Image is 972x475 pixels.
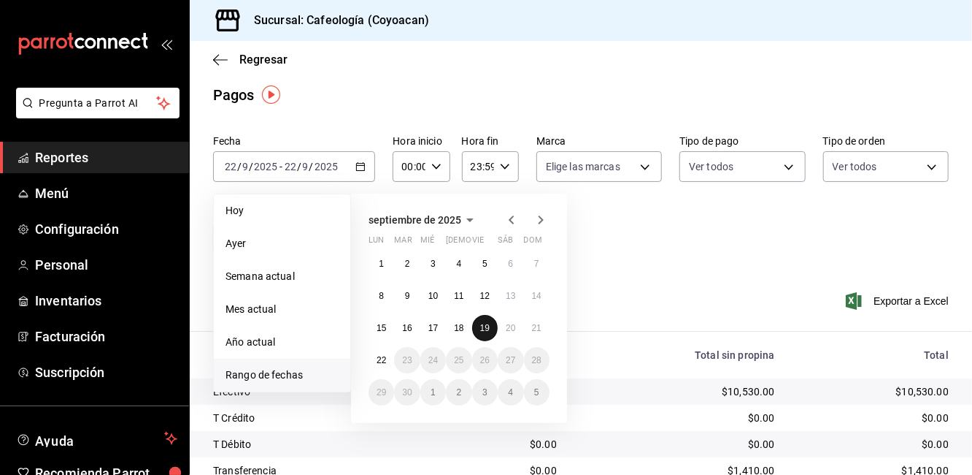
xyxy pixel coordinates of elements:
[798,384,949,399] div: $10,530.00
[249,161,253,172] span: /
[377,323,386,333] abbr: 15 de septiembre de 2025
[508,387,513,398] abbr: 4 de octubre de 2025
[508,259,513,269] abbr: 6 de septiembre de 2025
[524,283,549,309] button: 14 de septiembre de 2025
[506,355,515,365] abbr: 27 de septiembre de 2025
[431,387,436,398] abbr: 1 de octubre de 2025
[369,347,394,373] button: 22 de septiembre de 2025
[462,137,519,147] label: Hora fin
[225,269,339,284] span: Semana actual
[213,437,429,452] div: T Débito
[498,283,523,309] button: 13 de septiembre de 2025
[532,291,541,301] abbr: 14 de septiembre de 2025
[580,437,775,452] div: $0.00
[35,291,177,311] span: Inventarios
[369,283,394,309] button: 8 de septiembre de 2025
[546,159,620,174] span: Elige las marcas
[16,88,180,118] button: Pregunta a Parrot AI
[472,251,498,277] button: 5 de septiembre de 2025
[428,291,438,301] abbr: 10 de septiembre de 2025
[420,315,446,341] button: 17 de septiembre de 2025
[446,379,471,406] button: 2 de octubre de 2025
[446,235,532,251] abbr: jueves
[394,315,420,341] button: 16 de septiembre de 2025
[239,53,288,66] span: Regresar
[454,291,463,301] abbr: 11 de septiembre de 2025
[472,315,498,341] button: 19 de septiembre de 2025
[532,323,541,333] abbr: 21 de septiembre de 2025
[524,379,549,406] button: 5 de octubre de 2025
[35,327,177,346] span: Facturación
[679,137,805,147] label: Tipo de pago
[284,161,297,172] input: --
[369,315,394,341] button: 15 de septiembre de 2025
[524,251,549,277] button: 7 de septiembre de 2025
[452,437,557,452] div: $0.00
[369,235,384,251] abbr: lunes
[213,53,288,66] button: Regresar
[35,183,177,203] span: Menú
[394,235,412,251] abbr: martes
[524,347,549,373] button: 28 de septiembre de 2025
[498,251,523,277] button: 6 de septiembre de 2025
[420,235,434,251] abbr: miércoles
[420,379,446,406] button: 1 de octubre de 2025
[798,349,949,361] div: Total
[224,161,237,172] input: --
[405,291,410,301] abbr: 9 de septiembre de 2025
[297,161,301,172] span: /
[457,387,462,398] abbr: 2 de octubre de 2025
[39,96,157,111] span: Pregunta a Parrot AI
[242,12,429,29] h3: Sucursal: Cafeología (Coyoacan)
[393,137,450,147] label: Hora inicio
[472,379,498,406] button: 3 de octubre de 2025
[309,161,314,172] span: /
[262,85,280,104] img: Tooltip marker
[379,291,384,301] abbr: 8 de septiembre de 2025
[402,355,412,365] abbr: 23 de septiembre de 2025
[536,137,662,147] label: Marca
[498,235,513,251] abbr: sábado
[480,323,490,333] abbr: 19 de septiembre de 2025
[524,235,542,251] abbr: domingo
[420,283,446,309] button: 10 de septiembre de 2025
[394,251,420,277] button: 2 de septiembre de 2025
[394,379,420,406] button: 30 de septiembre de 2025
[369,211,479,229] button: septiembre de 2025
[35,219,177,239] span: Configuración
[377,355,386,365] abbr: 22 de septiembre de 2025
[534,387,539,398] abbr: 5 de octubre de 2025
[580,384,775,399] div: $10,530.00
[377,387,386,398] abbr: 29 de septiembre de 2025
[482,259,487,269] abbr: 5 de septiembre de 2025
[405,259,410,269] abbr: 2 de septiembre de 2025
[369,379,394,406] button: 29 de septiembre de 2025
[823,137,949,147] label: Tipo de orden
[431,259,436,269] abbr: 3 de septiembre de 2025
[314,161,339,172] input: ----
[279,161,282,172] span: -
[35,255,177,275] span: Personal
[225,302,339,317] span: Mes actual
[446,283,471,309] button: 11 de septiembre de 2025
[161,38,172,50] button: open_drawer_menu
[253,161,278,172] input: ----
[379,259,384,269] abbr: 1 de septiembre de 2025
[446,315,471,341] button: 18 de septiembre de 2025
[446,347,471,373] button: 25 de septiembre de 2025
[506,291,515,301] abbr: 13 de septiembre de 2025
[213,137,375,147] label: Fecha
[849,292,949,310] span: Exportar a Excel
[498,315,523,341] button: 20 de septiembre de 2025
[35,362,177,382] span: Suscripción
[532,355,541,365] abbr: 28 de septiembre de 2025
[369,214,461,226] span: septiembre de 2025
[225,368,339,383] span: Rango de fechas
[225,236,339,251] span: Ayer
[524,315,549,341] button: 21 de septiembre de 2025
[833,159,877,174] span: Ver todos
[798,437,949,452] div: $0.00
[534,259,539,269] abbr: 7 de septiembre de 2025
[402,323,412,333] abbr: 16 de septiembre de 2025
